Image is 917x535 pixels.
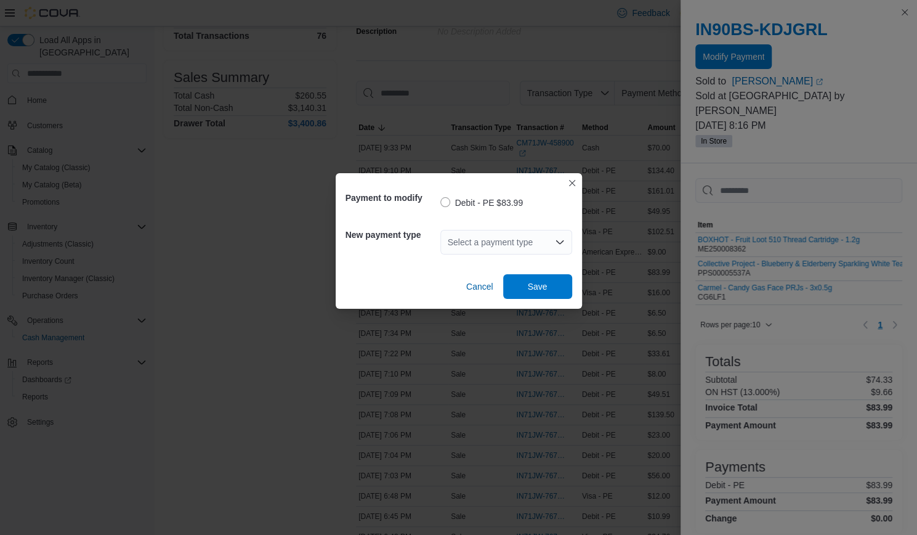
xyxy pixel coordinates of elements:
button: Closes this modal window [565,176,580,190]
span: Save [528,280,547,293]
label: Debit - PE $83.99 [440,195,523,210]
input: Accessible screen reader label [448,235,449,250]
button: Cancel [461,274,498,299]
button: Save [503,274,572,299]
span: Cancel [466,280,493,293]
h5: New payment type [345,223,438,247]
h5: Payment to modify [345,186,438,210]
button: Open list of options [555,237,565,247]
